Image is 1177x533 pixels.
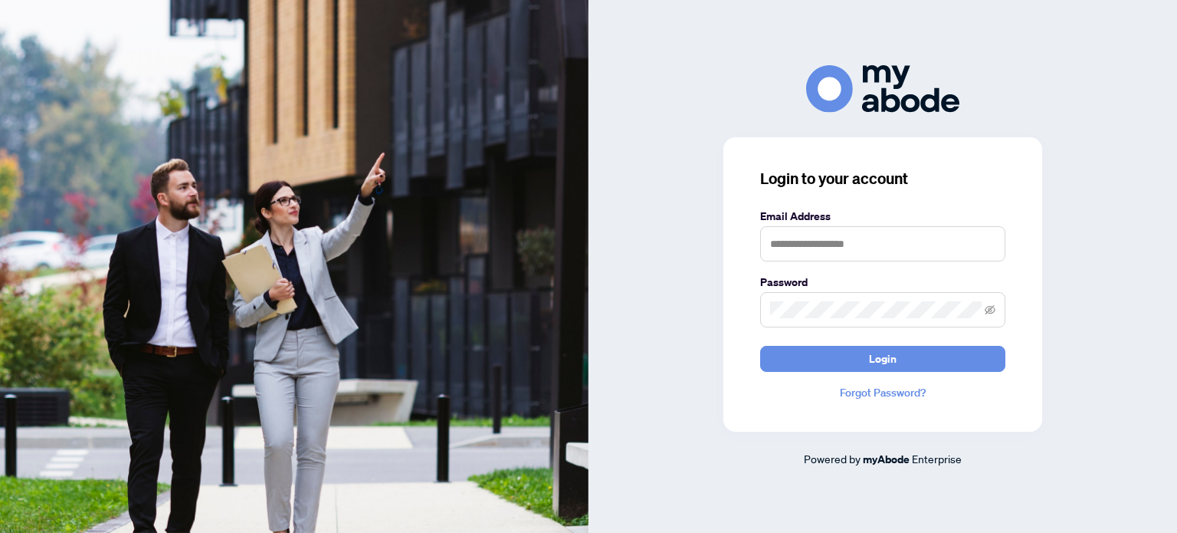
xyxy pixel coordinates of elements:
[760,384,1005,401] a: Forgot Password?
[760,208,1005,225] label: Email Address
[912,452,962,466] span: Enterprise
[760,274,1005,291] label: Password
[869,347,897,371] span: Login
[863,451,910,468] a: myAbode
[760,346,1005,372] button: Login
[760,168,1005,189] h3: Login to your account
[806,65,959,112] img: ma-logo
[985,304,995,315] span: eye-invisible
[804,452,861,466] span: Powered by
